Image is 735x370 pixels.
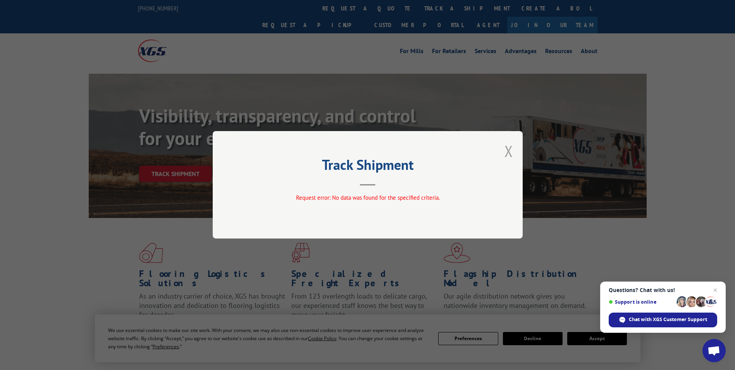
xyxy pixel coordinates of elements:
[629,316,707,323] span: Chat with XGS Customer Support
[504,141,513,161] button: Close modal
[609,299,674,305] span: Support is online
[711,285,720,295] span: Close chat
[609,287,717,293] span: Questions? Chat with us!
[296,194,439,202] span: Request error: No data was found for the specified criteria.
[609,313,717,327] div: Chat with XGS Customer Support
[702,339,726,362] div: Open chat
[251,159,484,174] h2: Track Shipment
